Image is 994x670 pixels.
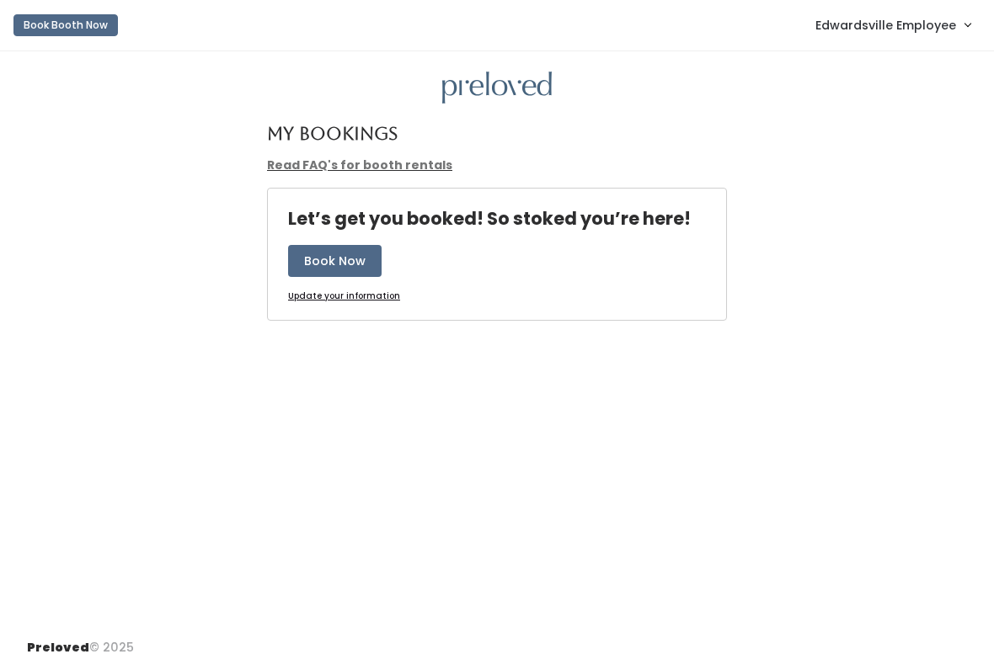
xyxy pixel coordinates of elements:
[27,625,134,657] div: © 2025
[267,124,398,143] h4: My Bookings
[799,7,987,43] a: Edwardsville Employee
[27,639,89,656] span: Preloved
[13,7,118,44] a: Book Booth Now
[288,290,400,302] u: Update your information
[288,245,382,277] button: Book Now
[267,157,452,173] a: Read FAQ's for booth rentals
[288,290,400,303] a: Update your information
[13,14,118,36] button: Book Booth Now
[442,72,552,104] img: preloved logo
[815,16,956,35] span: Edwardsville Employee
[288,209,691,228] h4: Let’s get you booked! So stoked you’re here!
